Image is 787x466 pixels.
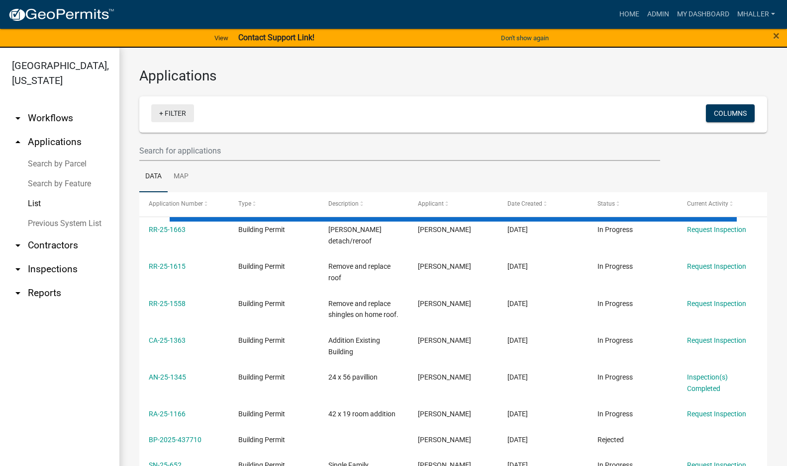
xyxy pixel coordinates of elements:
span: Tami Evans [418,373,471,381]
span: 07/24/2025 [507,373,528,381]
span: 42 x 19 room addition [328,410,395,418]
span: Remove and replace roof [328,262,391,282]
i: arrow_drop_down [12,112,24,124]
span: John Kornacki [418,226,471,233]
a: CA-25-1363 [149,336,186,344]
h3: Applications [139,68,767,84]
i: arrow_drop_down [12,287,24,299]
span: Building Permit [238,336,285,344]
a: Request Inspection [687,226,746,233]
i: arrow_drop_down [12,239,24,251]
i: arrow_drop_down [12,263,24,275]
span: Applicant [418,200,444,207]
a: Request Inspection [687,300,746,308]
span: In Progress [597,300,633,308]
datatable-header-cell: Date Created [498,192,588,216]
datatable-header-cell: Type [229,192,318,216]
span: Type [238,200,251,207]
a: RR-25-1663 [149,226,186,233]
span: Building Permit [238,262,285,270]
span: 06/18/2025 [507,436,528,444]
span: Status [597,200,615,207]
span: Building Permit [238,436,285,444]
datatable-header-cell: Applicant [408,192,498,216]
span: 07/02/2025 [507,410,528,418]
span: 08/20/2025 [507,300,528,308]
a: AN-25-1345 [149,373,186,381]
span: In Progress [597,373,633,381]
a: Request Inspection [687,410,746,418]
span: Building Permit [238,226,285,233]
span: Addition Existing Building [328,336,380,356]
span: Lawrence Clark [418,436,471,444]
a: Inspection(s) Completed [687,373,728,392]
span: Rejected [597,436,624,444]
datatable-header-cell: Description [319,192,408,216]
i: arrow_drop_up [12,136,24,148]
a: BP-2025-437710 [149,436,201,444]
span: In Progress [597,262,633,270]
span: Stanton detach/reroof [328,226,382,245]
datatable-header-cell: Status [588,192,677,216]
datatable-header-cell: Application Number [139,192,229,216]
datatable-header-cell: Current Activity [678,192,767,216]
button: Columns [706,104,755,122]
span: 24 x 56 pavillion [328,373,378,381]
a: RR-25-1558 [149,300,186,308]
a: Data [139,161,168,193]
span: Current Activity [687,200,728,207]
a: My Dashboard [673,5,733,24]
a: RA-25-1166 [149,410,186,418]
a: Request Inspection [687,336,746,344]
span: In Progress [597,410,633,418]
span: Building Permit [238,300,285,308]
span: Building Permit [238,373,285,381]
span: Building Permit [238,410,285,418]
a: mhaller [733,5,779,24]
span: × [773,29,780,43]
input: Search for applications [139,141,660,161]
a: Admin [643,5,673,24]
span: Date Created [507,200,542,207]
button: Don't show again [497,30,553,46]
a: View [210,30,232,46]
span: Jeff Wesolowski [418,300,471,308]
span: Description [328,200,359,207]
a: Home [615,5,643,24]
span: 09/03/2025 [507,226,528,233]
span: Tami Evans [418,410,471,418]
span: Remove and replace shingles on home roof. [328,300,398,319]
span: Angelo Saia [418,262,471,270]
a: Request Inspection [687,262,746,270]
a: + Filter [151,104,194,122]
span: In Progress [597,226,633,233]
strong: Contact Support Link! [238,33,314,42]
span: 08/27/2025 [507,262,528,270]
a: RR-25-1615 [149,262,186,270]
span: In Progress [597,336,633,344]
span: 07/28/2025 [507,336,528,344]
a: Map [168,161,195,193]
button: Close [773,30,780,42]
span: Tracy Thompson [418,336,471,344]
span: Application Number [149,200,203,207]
